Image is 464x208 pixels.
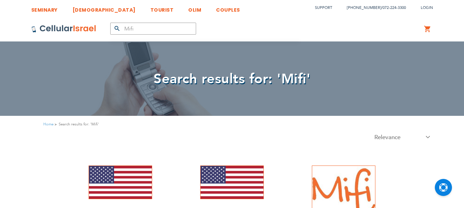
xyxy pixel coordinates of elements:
li: / [340,3,406,13]
img: Cellular Israel Logo [31,25,97,33]
a: [DEMOGRAPHIC_DATA] [72,2,136,14]
a: Support [315,5,332,10]
strong: Search results for: 'Mifi' [59,121,99,127]
a: Home [43,122,54,127]
a: SEMINARY [31,2,58,14]
img: US MIFI rental [201,166,263,199]
span: Search results for: 'Mifi' [154,70,310,88]
a: OLIM [188,2,201,14]
a: 072-224-3300 [383,5,406,10]
img: 48 hour US MIFI rental [89,166,152,199]
a: [PHONE_NUMBER] [347,5,381,10]
span: Login [421,5,433,10]
select: . . . . [369,133,433,142]
input: Search [110,23,196,35]
a: COUPLES [216,2,240,14]
a: TOURIST [150,2,174,14]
